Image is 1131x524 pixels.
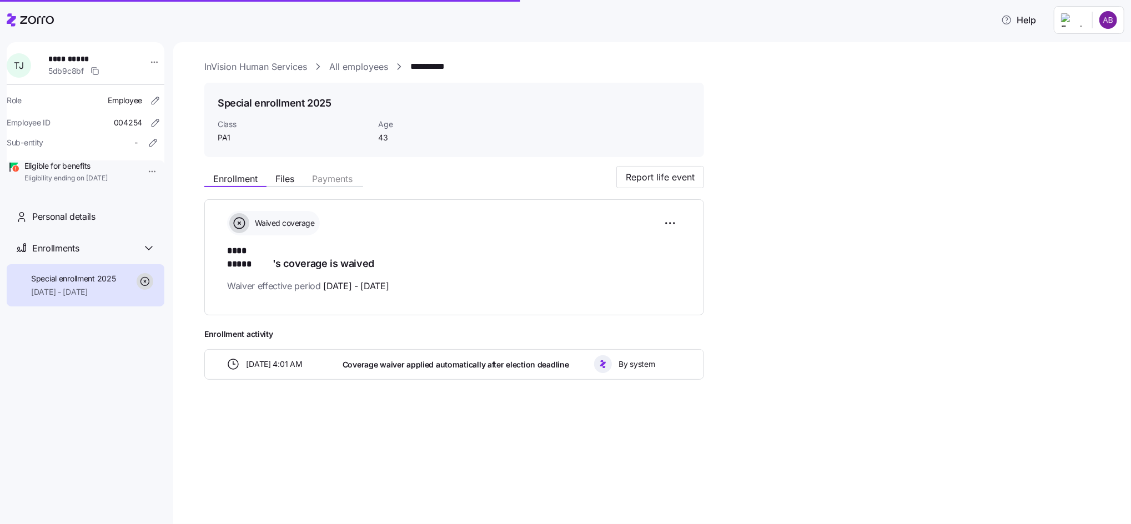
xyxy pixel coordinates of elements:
span: 43 [378,132,490,143]
span: Enrollments [32,241,79,255]
h1: Special enrollment 2025 [218,96,331,110]
span: Report life event [626,170,695,184]
span: Coverage waiver applied automatically after election deadline [343,359,569,370]
span: Class [218,119,369,130]
span: Files [275,174,294,183]
span: Payments [312,174,353,183]
img: Employer logo [1061,13,1083,27]
span: Enrollment [213,174,258,183]
a: All employees [329,60,388,74]
span: [DATE] - [DATE] [323,279,389,293]
span: Employee ID [7,117,51,128]
span: [DATE] - [DATE] [31,286,116,298]
h1: 's coverage is waived [227,244,681,270]
span: Role [7,95,22,106]
span: Age [378,119,490,130]
span: 004254 [114,117,142,128]
span: [DATE] 4:01 AM [247,359,303,370]
span: By system [619,359,655,370]
span: Sub-entity [7,137,43,148]
span: Enrollment activity [204,329,704,340]
span: 5db9c8bf [48,65,84,77]
img: c6b7e62a50e9d1badab68c8c9b51d0dd [1099,11,1117,29]
span: PA1 [218,132,369,143]
span: Waived coverage [252,218,315,229]
span: - [134,137,138,148]
span: Eligible for benefits [24,160,108,172]
span: Help [1001,13,1036,27]
button: Report life event [616,166,704,188]
span: Eligibility ending on [DATE] [24,174,108,183]
button: Help [992,9,1045,31]
span: Employee [108,95,142,106]
span: Waiver effective period [227,279,389,293]
span: Special enrollment 2025 [31,273,116,284]
a: InVision Human Services [204,60,307,74]
span: T J [14,61,23,70]
span: Personal details [32,210,95,224]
